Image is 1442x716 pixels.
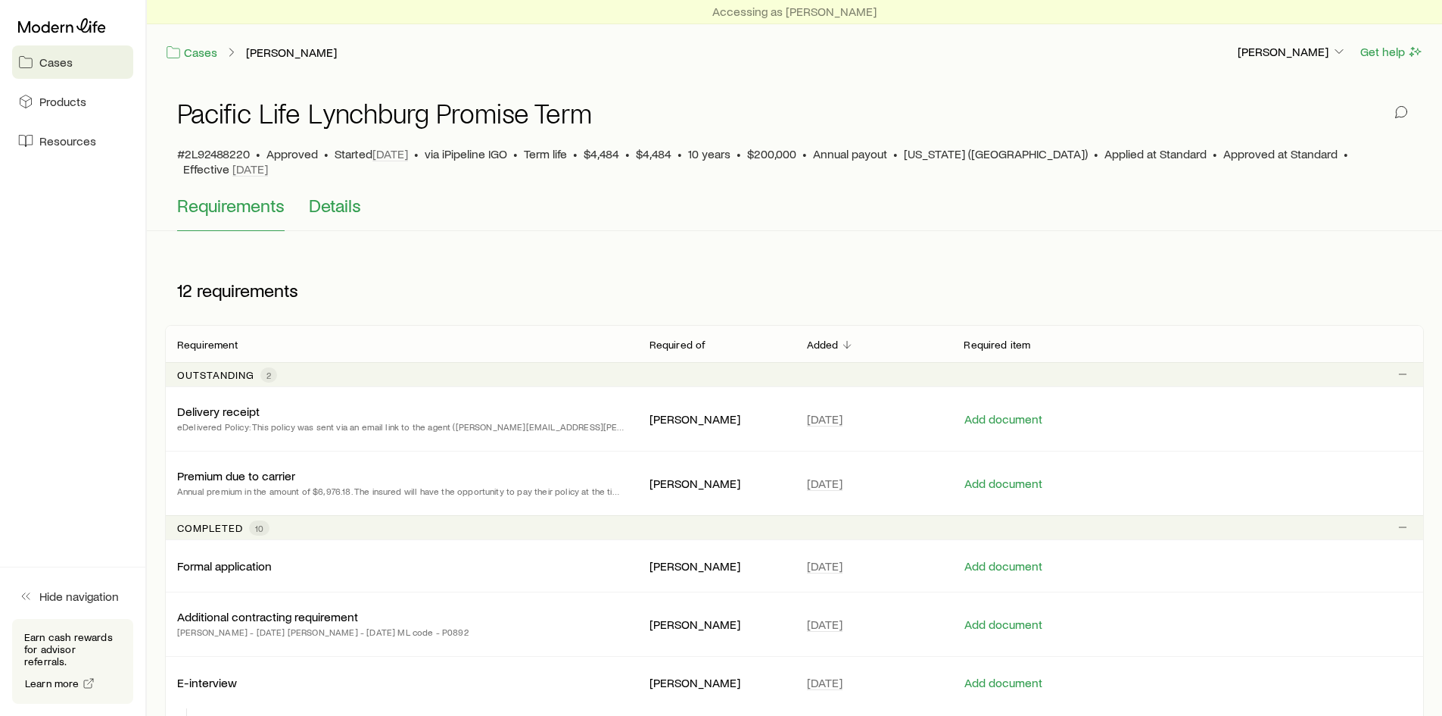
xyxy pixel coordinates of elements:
span: [DATE] [807,617,842,632]
p: Completed [177,522,243,534]
span: • [625,146,630,161]
span: $200,000 [747,146,796,161]
p: Additional contracting requirement [177,609,358,624]
span: Term life [524,146,567,161]
span: Cases [39,55,73,70]
span: Approved at Standard [1223,146,1338,161]
span: [DATE] [807,476,842,491]
span: • [1213,146,1217,161]
a: [PERSON_NAME] [245,45,338,60]
span: • [802,146,807,161]
span: [US_STATE] ([GEOGRAPHIC_DATA]) [904,146,1088,161]
span: [DATE] [372,146,408,161]
p: Effective [183,161,268,177]
p: [PERSON_NAME] [1238,44,1347,59]
button: Add document [964,618,1043,632]
p: eDelivered Policy: This policy was sent via an email link to the agent ([PERSON_NAME][EMAIL_ADDRE... [177,419,625,434]
button: Add document [964,676,1043,690]
p: Delivery receipt [177,404,260,419]
p: E-interview [177,675,237,690]
span: • [1094,146,1098,161]
p: Started [335,146,408,161]
span: 10 [255,522,263,534]
button: [PERSON_NAME] [1237,43,1347,61]
span: Resources [39,133,96,149]
a: Products [12,85,133,118]
span: • [893,146,898,161]
span: Annual payout [813,146,887,161]
p: Premium due to carrier [177,468,295,483]
span: • [324,146,329,161]
span: 2 [266,369,271,381]
span: #2L92488220 [177,146,250,161]
button: Get help [1359,43,1424,61]
span: • [414,146,419,161]
span: Details [309,195,361,216]
span: • [573,146,578,161]
span: [DATE] [807,558,842,574]
span: • [737,146,741,161]
p: Requirement [177,339,238,351]
button: Add document [964,412,1043,427]
p: Annual premium in the amount of $6,976.18. The insured will have the opportunity to pay their pol... [177,483,625,499]
p: Required of [649,339,706,351]
span: Applied at Standard [1104,146,1207,161]
span: via iPipeline IGO [425,146,507,161]
span: [DATE] [807,675,842,690]
p: [PERSON_NAME] [649,476,783,491]
span: [DATE] [232,161,268,177]
p: [PERSON_NAME] [649,558,783,574]
span: $4,484 [636,146,671,161]
span: [DATE] [807,411,842,427]
span: Approved [266,146,318,161]
span: • [1344,146,1348,161]
span: 10 years [688,146,730,161]
p: Outstanding [177,369,254,381]
span: Hide navigation [39,589,119,604]
a: Cases [12,45,133,79]
button: Add document [964,477,1043,491]
button: Hide navigation [12,580,133,613]
span: requirements [197,280,298,301]
p: Earn cash rewards for advisor referrals. [24,631,121,668]
span: • [513,146,518,161]
span: $4,484 [584,146,619,161]
div: Earn cash rewards for advisor referrals.Learn more [12,619,133,704]
p: Required item [964,339,1030,351]
a: Resources [12,124,133,158]
button: Add document [964,559,1043,574]
span: • [256,146,260,161]
p: Added [807,339,839,351]
p: [PERSON_NAME] - [DATE] [PERSON_NAME] - [DATE] ML code - P0892 [177,624,469,639]
span: Requirements [177,195,285,216]
a: Cases [165,44,218,61]
p: [PERSON_NAME] [649,617,783,632]
span: • [677,146,682,161]
div: Application details tabs [177,195,1412,231]
p: Formal application [177,558,272,574]
p: Accessing as [PERSON_NAME] [712,4,877,19]
p: [PERSON_NAME] [649,675,783,690]
span: Learn more [25,678,79,689]
h1: Pacific Life Lynchburg Promise Term [177,98,591,128]
span: Products [39,94,86,109]
span: 12 [177,280,192,301]
p: [PERSON_NAME] [649,411,783,427]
